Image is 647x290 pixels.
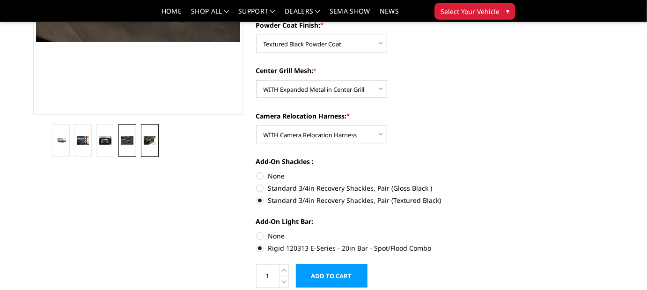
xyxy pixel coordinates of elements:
[441,7,500,16] span: Select Your Vehicle
[256,183,466,193] label: Standard 3/4in Recovery Shackles, Pair (Gloss Black )
[162,8,182,22] a: Home
[256,243,466,253] label: Rigid 120313 E-Series - 20in Bar - Spot/Flood Combo
[256,20,466,30] label: Powder Coat Finish:
[600,245,647,290] iframe: Chat Widget
[256,111,466,121] label: Camera Relocation Harness:
[121,136,133,144] img: 2023-2025 Ford F450-550 - FT Series - Extreme Front Bumper
[380,8,399,22] a: News
[99,136,111,144] img: Clear View Camera: Relocate your front camera and keep the functionality completely.
[296,264,368,288] input: Add to Cart
[256,66,466,75] label: Center Grill Mesh:
[506,6,509,16] span: ▾
[256,156,466,166] label: Add-On Shackles :
[434,3,515,20] button: Select Your Vehicle
[55,138,67,143] img: 2023-2025 Ford F450-550 - FT Series - Extreme Front Bumper
[256,231,466,241] label: None
[330,8,370,22] a: SEMA Show
[191,8,229,22] a: shop all
[144,136,156,144] img: 2023-2025 Ford F450-550 - FT Series - Extreme Front Bumper
[256,195,466,205] label: Standard 3/4in Recovery Shackles, Pair (Textured Black)
[285,8,320,22] a: Dealers
[256,171,466,181] label: None
[256,216,466,226] label: Add-On Light Bar:
[238,8,275,22] a: Support
[77,136,89,144] img: 2023-2025 Ford F450-550 - FT Series - Extreme Front Bumper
